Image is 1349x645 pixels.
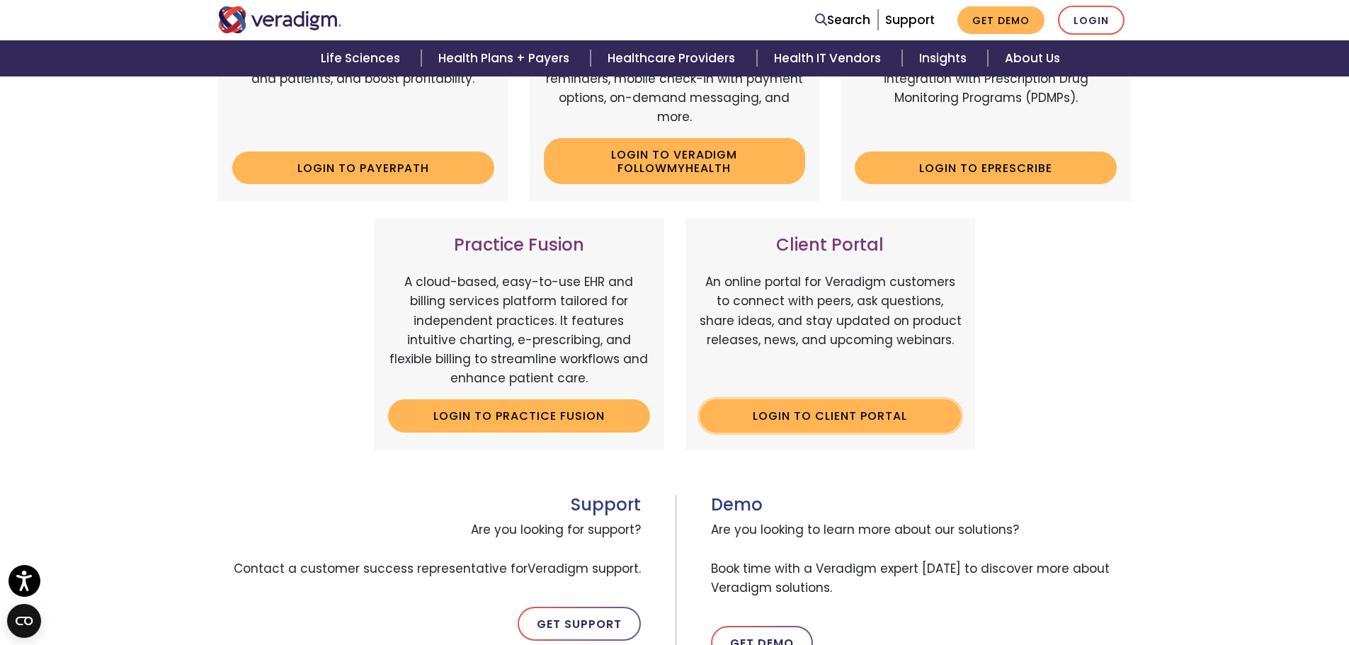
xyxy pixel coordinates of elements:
h3: Client Portal [700,235,962,256]
a: Get Demo [957,6,1045,34]
span: Veradigm support. [528,560,641,577]
a: Login to Client Portal [700,399,962,432]
a: Support [885,11,935,28]
a: Insights [902,40,988,76]
img: Veradigm logo [218,6,342,33]
a: About Us [988,40,1077,76]
span: Are you looking to learn more about our solutions? Book time with a Veradigm expert [DATE] to dis... [711,515,1132,603]
a: Health Plans + Payers [421,40,591,76]
h3: Support [218,495,641,515]
h3: Practice Fusion [388,235,650,256]
a: Login to Payerpath [232,152,494,184]
a: Login to ePrescribe [855,152,1117,184]
a: Health IT Vendors [757,40,902,76]
a: Healthcare Providers [591,40,756,76]
iframe: Drift Chat Widget [1077,543,1332,628]
button: Open CMP widget [7,604,41,638]
a: Login to Practice Fusion [388,399,650,432]
p: A cloud-based, easy-to-use EHR and billing services platform tailored for independent practices. ... [388,273,650,388]
span: Are you looking for support? Contact a customer success representative for [218,515,641,584]
a: Life Sciences [304,40,421,76]
a: Login to Veradigm FollowMyHealth [544,138,806,184]
h3: Demo [711,495,1132,515]
a: Search [815,11,870,30]
p: An online portal for Veradigm customers to connect with peers, ask questions, share ideas, and st... [700,273,962,388]
a: Get Support [518,607,641,641]
a: Login [1058,6,1125,35]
